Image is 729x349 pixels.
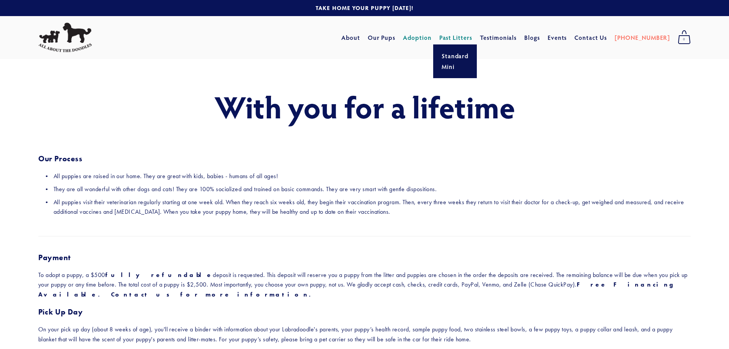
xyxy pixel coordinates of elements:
a: Past Litters [439,33,473,41]
a: Testimonials [480,31,517,44]
a: Contact Us [574,31,607,44]
a: Events [548,31,567,44]
strong: Payment [38,253,70,262]
strong: Pick Up Day [38,307,83,316]
strong: Free Financing Available. Contact us for more information. [38,281,682,298]
p: All puppies are raised in our home. They are great with kids, babies - humans of all ages! [54,171,691,181]
p: All puppies visit their veterinarian regularly starting at one week old. When they reach six week... [54,197,691,217]
p: To adopt a puppy, a $500 deposit is requested. This deposit will reserve you a puppy from the lit... [38,270,691,300]
p: On your pick up day (about 8 weeks of age), you'll receive a binder with information about your L... [38,324,691,344]
p: They are all wonderful with other dogs and cats! They are 100% socialized and trained on basic co... [54,184,691,194]
span: 0 [678,34,691,44]
a: 0 items in cart [674,28,695,47]
a: Mini [439,61,471,72]
a: Blogs [524,31,540,44]
a: Adoption [403,31,432,44]
a: About [341,31,360,44]
strong: fully refundable [105,271,213,279]
img: All About The Doodles [38,23,92,52]
h1: With you for a lifetime [38,90,691,123]
strong: Our Process [38,154,83,163]
a: [PHONE_NUMBER] [615,31,670,44]
a: Our Pups [368,31,396,44]
a: Standard [439,51,471,61]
